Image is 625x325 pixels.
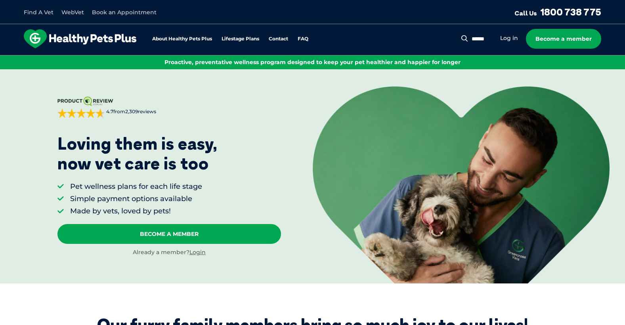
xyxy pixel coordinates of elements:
a: Find A Vet [24,9,54,16]
button: Search [460,34,470,42]
li: Pet wellness plans for each life stage [70,182,202,192]
a: 4.7from2,309reviews [57,97,281,118]
a: Call Us1800 738 775 [514,6,601,18]
div: 4.7 out of 5 stars [57,108,105,118]
a: Login [189,249,206,256]
a: FAQ [298,36,308,42]
span: Proactive, preventative wellness program designed to keep your pet healthier and happier for longer [164,59,461,66]
li: Made by vets, loved by pets! [70,206,202,216]
a: Lifestage Plans [222,36,259,42]
a: Become a member [526,29,601,49]
img: hpp-logo [24,29,136,48]
li: Simple payment options available [70,194,202,204]
span: Call Us [514,9,537,17]
a: WebVet [61,9,84,16]
img: <p>Loving them is easy, <br /> now vet care is too</p> [313,86,610,283]
strong: 4.7 [106,108,113,114]
span: from [105,108,156,115]
a: About Healthy Pets Plus [152,36,212,42]
a: Become A Member [57,224,281,244]
span: 2,309 reviews [125,108,156,114]
p: Loving them is easy, now vet care is too [57,134,218,174]
a: Contact [269,36,288,42]
div: Already a member? [57,249,281,257]
a: Book an Appointment [92,9,157,16]
a: Log in [500,34,518,42]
